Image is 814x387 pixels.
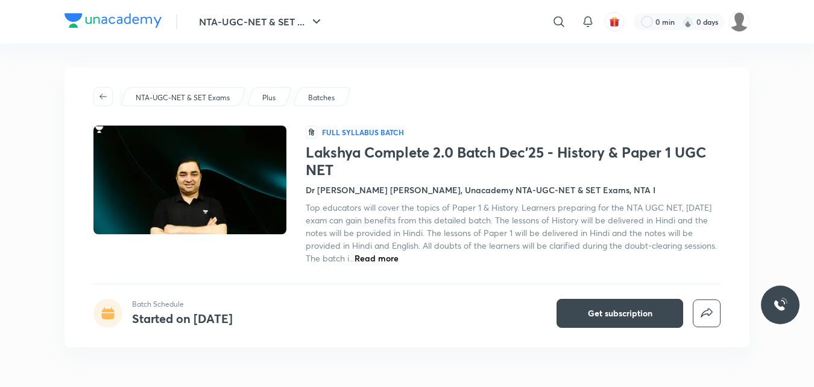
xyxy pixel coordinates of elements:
[729,11,749,32] img: renuka
[306,202,717,264] span: Top educators will cover the topics of Paper 1 & History. Learners preparing for the NTA UGC NET,...
[132,310,233,327] h4: Started on [DATE]
[557,299,683,328] button: Get subscription
[322,127,404,137] p: Full Syllabus Batch
[132,299,233,310] p: Batch Schedule
[136,92,230,103] p: NTA-UGC-NET & SET Exams
[306,184,655,196] h4: Dr [PERSON_NAME] [PERSON_NAME], Unacademy NTA-UGC-NET & SET Exams, NTA I
[609,16,620,27] img: avatar
[92,124,288,235] img: Thumbnail
[308,92,335,103] p: Batches
[65,13,162,28] img: Company Logo
[605,12,624,31] button: avatar
[355,252,399,264] span: Read more
[134,92,232,103] a: NTA-UGC-NET & SET Exams
[262,92,276,103] p: Plus
[192,10,331,34] button: NTA-UGC-NET & SET ...
[773,298,787,312] img: ttu
[682,16,694,28] img: streak
[306,92,337,103] a: Batches
[306,144,721,179] h1: Lakshya Complete 2.0 Batch Dec'25 - History & Paper 1 UGC NET
[306,126,317,139] span: हि
[260,92,278,103] a: Plus
[65,13,162,31] a: Company Logo
[588,307,652,319] span: Get subscription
